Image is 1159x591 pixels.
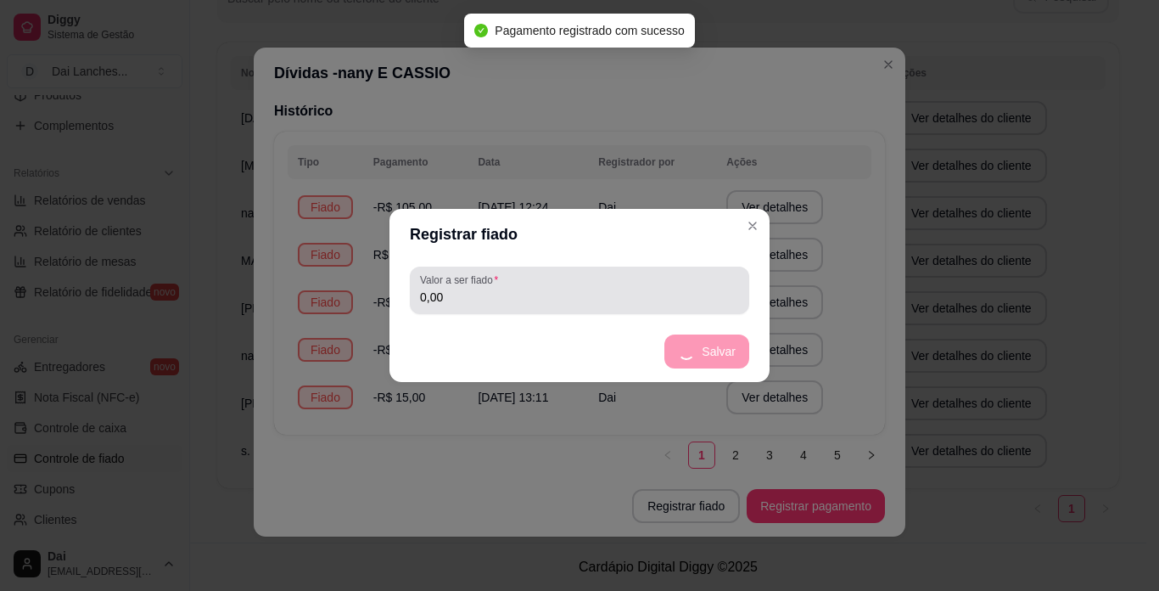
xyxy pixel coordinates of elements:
button: Close [739,212,766,239]
span: Pagamento registrado com sucesso [495,24,684,37]
label: Valor a ser fiado [420,273,504,287]
span: check-circle [474,24,488,37]
input: Valor a ser fiado [420,289,739,306]
header: Registrar fiado [389,209,770,260]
